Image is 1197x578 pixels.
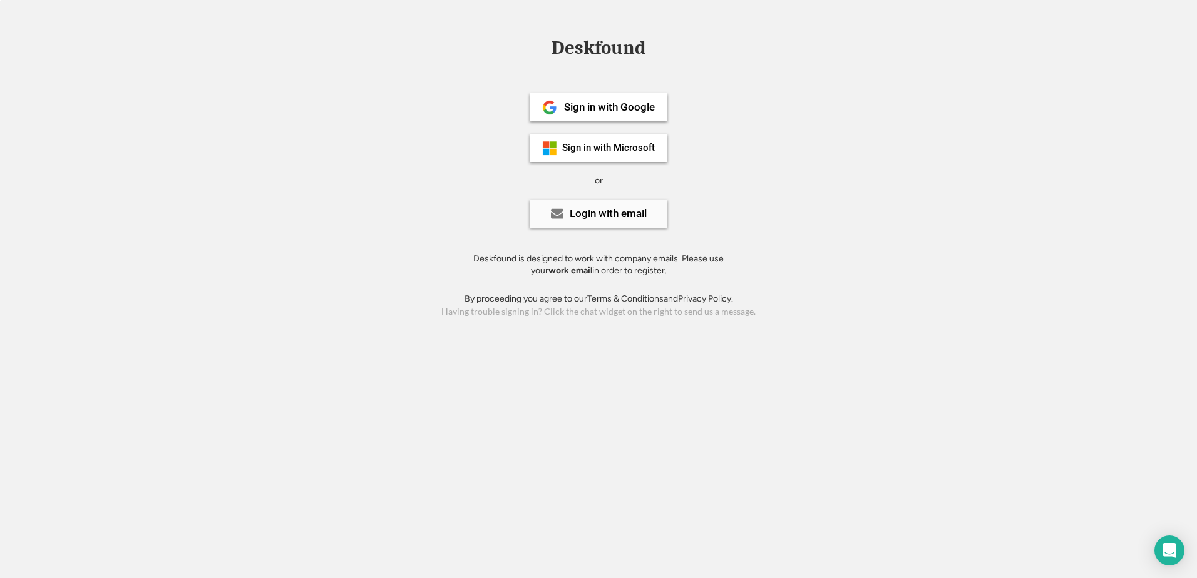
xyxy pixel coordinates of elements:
[1154,535,1184,565] div: Open Intercom Messenger
[458,253,739,277] div: Deskfound is designed to work with company emails. Please use your in order to register.
[570,208,647,219] div: Login with email
[542,100,557,115] img: 1024px-Google__G__Logo.svg.png
[545,38,652,58] div: Deskfound
[587,293,664,304] a: Terms & Conditions
[548,265,592,276] strong: work email
[542,141,557,156] img: ms-symbollockup_mssymbol_19.png
[465,293,733,305] div: By proceeding you agree to our and
[678,293,733,304] a: Privacy Policy.
[564,102,655,113] div: Sign in with Google
[595,175,603,187] div: or
[562,143,655,153] div: Sign in with Microsoft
